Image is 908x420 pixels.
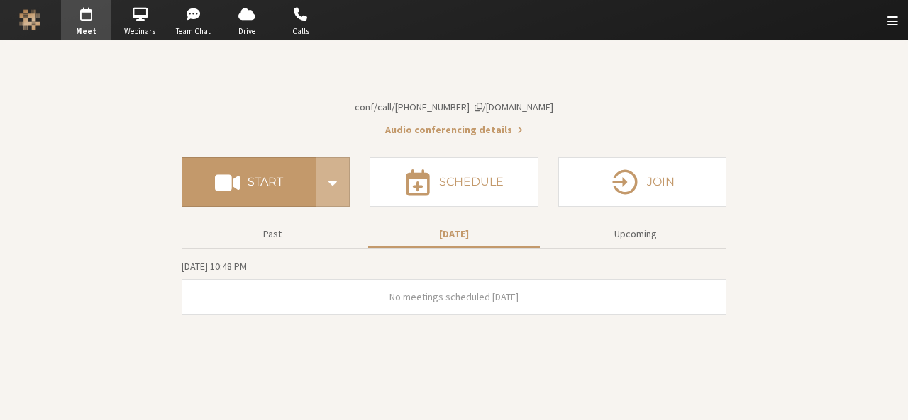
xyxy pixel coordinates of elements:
[115,25,165,38] span: Webinars
[187,222,358,246] button: Past
[558,157,726,207] button: Join
[169,25,218,38] span: Team Chat
[316,157,350,207] div: Start conference options
[873,383,897,410] iframe: Chat
[222,25,272,38] span: Drive
[355,101,553,113] span: Copy my meeting room link
[647,176,675,188] h4: Join
[248,176,283,188] h4: Start
[182,157,316,207] button: Start
[370,157,538,207] button: Schedule
[182,260,247,273] span: [DATE] 10:48 PM
[19,9,40,30] img: Iotum
[385,123,523,137] button: Audio conferencing details
[550,222,721,246] button: Upcoming
[389,290,519,303] span: No meetings scheduled [DATE]
[355,100,553,115] button: Copy my meeting room linkCopy my meeting room link
[439,176,504,188] h4: Schedule
[182,65,726,137] section: Account details
[276,25,326,38] span: Calls
[61,25,111,38] span: Meet
[182,259,726,315] section: Today's Meetings
[368,222,540,246] button: [DATE]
